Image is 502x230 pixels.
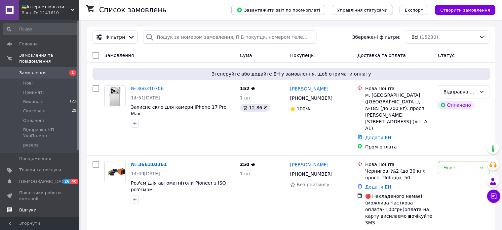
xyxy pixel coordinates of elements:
button: Створити замовлення [435,5,495,15]
a: [PERSON_NAME] [290,161,328,168]
div: Чернигов, №2 (до 30 кг): просп. Победы, 50 [365,168,433,181]
a: Додати ЕН [365,184,391,190]
span: Виконані [23,99,44,105]
span: Завантажити звіт по пром-оплаті [237,7,320,13]
button: Управління статусами [332,5,393,15]
a: Роз'єм для автомагнітоли Pioneer з ISO роз'ємом [131,180,226,192]
span: Згенеруйте або додайте ЕН у замовлення, щоб отримати оплату [95,71,487,77]
div: м. [GEOGRAPHIC_DATA] ([GEOGRAPHIC_DATA].), №185 (до 200 кг): просп. [PERSON_NAME][STREET_ADDRESS]... [365,92,433,132]
span: 40 [70,179,78,184]
a: Фото товару [104,85,126,106]
span: 250 ₴ [240,162,255,167]
span: Доставка та оплата [357,53,406,58]
button: Експорт [400,5,429,15]
span: Прийняті [23,89,44,95]
span: 5 [79,127,81,139]
span: Замовлення [19,70,47,76]
input: Пошук [3,23,82,35]
span: Статус [438,53,455,58]
a: Захисне скло для камери iPhone 17 Pro Max [131,104,226,116]
span: Відправка НП УкрПо.міст [23,127,79,139]
span: 2955 [72,108,81,114]
div: Нова Пошта [365,161,433,168]
span: Створити замовлення [440,8,490,13]
span: Скасовані [23,108,46,114]
span: 1 [79,80,81,86]
img: Фото товару [108,86,122,106]
span: Фільтри [105,34,125,40]
span: Показники роботи компанії [19,190,61,202]
span: Оплачені [23,118,44,124]
a: № 366310706 [131,86,164,91]
div: 🔴 Накладеного немає! (можлива Часткова оплата- 100грн)оплата на карту висилаємо ◾очікуйте SMS [365,193,433,226]
span: Товари та послуги [19,167,61,173]
div: Нове [444,164,477,171]
button: Завантажити звіт по пром-оплаті [231,5,325,15]
span: 14:51[DATE] [131,95,160,100]
span: Експорт [405,8,423,13]
img: Фото товару [105,167,125,176]
input: Пошук за номером замовлення, ПІБ покупця, номером телефону, Email, номером накладної [143,30,317,44]
span: [PHONE_NUMBER] [290,171,332,177]
span: 12269 [69,99,81,105]
span: Всі [411,34,418,40]
span: 26 [63,179,70,184]
span: Збережені фільтри: [352,34,401,40]
span: [PHONE_NUMBER] [290,95,332,101]
div: Ваш ID: 1141610 [21,10,79,16]
div: 12.86 ₴ [240,104,270,112]
div: Відправка НП УкрПо.міст [444,88,477,95]
span: резерв [23,142,39,148]
h1: Список замовлень [99,6,166,14]
a: Фото товару [104,161,126,182]
div: Оплачено [438,101,474,109]
span: 0 [79,142,81,148]
span: 0 [79,89,81,95]
span: Покупець [290,53,314,58]
a: [PERSON_NAME] [290,86,328,92]
span: Замовлення та повідомлення [19,52,79,64]
span: 1 шт. [240,95,253,100]
span: (15230) [420,34,438,40]
span: Управління статусами [337,8,388,13]
span: 1 шт. [240,171,253,176]
span: 🇺🇦Інтернет-магазин "VM24" - Відправлення товарів в день замовлення. [21,4,71,10]
span: 14:49[DATE] [131,171,160,176]
span: Замовлення [104,53,134,58]
span: Без рейтингу [297,182,329,187]
a: Створити замовлення [428,7,495,12]
span: 100% [297,106,310,111]
span: 152 ₴ [240,86,255,91]
a: № 366310361 [131,162,167,167]
div: Пром-оплата [365,144,433,150]
span: Головна [19,41,38,47]
span: Cума [240,53,252,58]
span: 1 [69,70,76,76]
a: Додати ЕН [365,135,391,140]
span: Нові [23,80,33,86]
span: [DEMOGRAPHIC_DATA] [19,179,68,185]
span: 0 [79,118,81,124]
button: Чат з покупцем [487,190,500,203]
div: Нова Пошта [365,85,433,92]
span: Повідомлення [19,156,51,162]
span: Відгуки [19,207,36,213]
